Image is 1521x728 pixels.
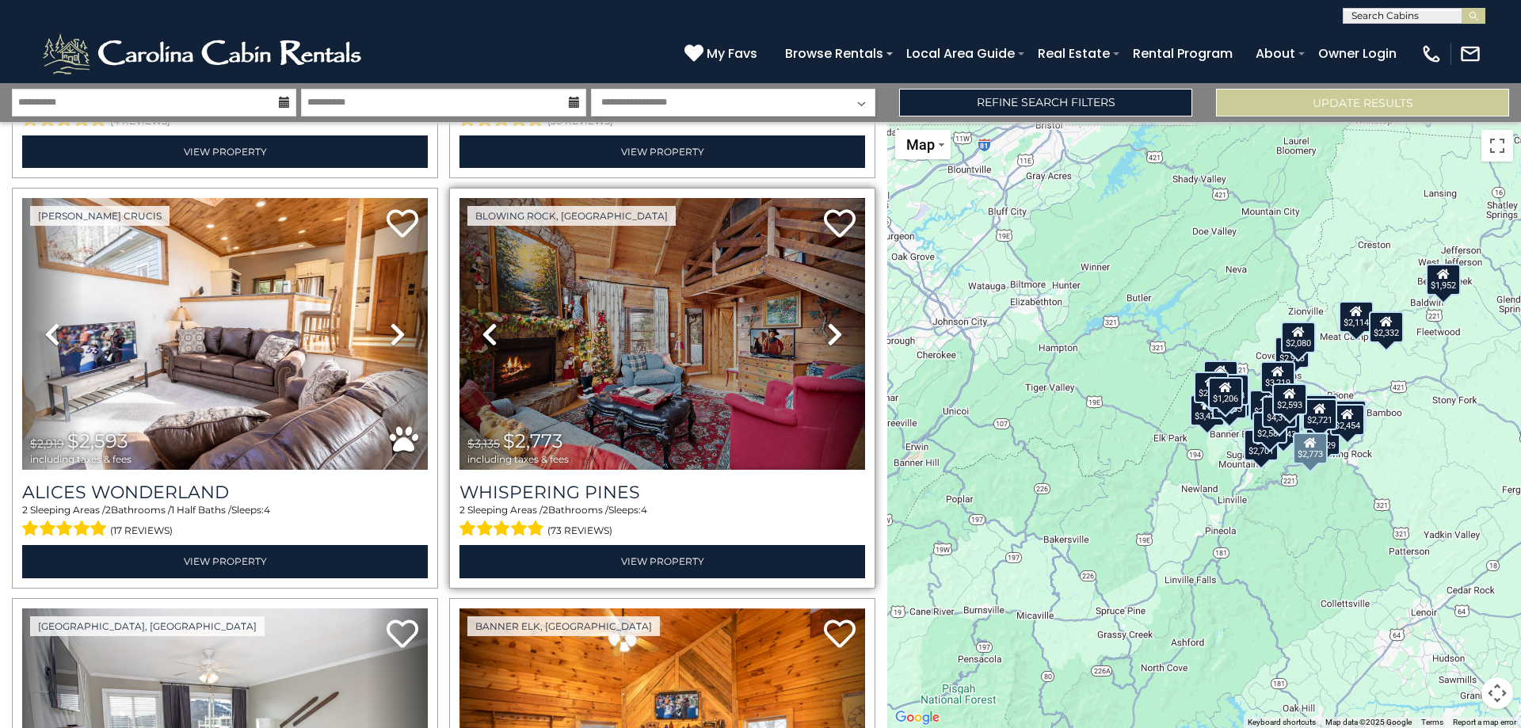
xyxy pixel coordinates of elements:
[1481,130,1513,162] button: Toggle fullscreen view
[1310,40,1405,67] a: Owner Login
[1249,390,1284,421] div: $2,819
[1339,300,1374,332] div: $2,114
[67,429,128,452] span: $2,593
[1266,412,1301,444] div: $3,443
[1481,677,1513,709] button: Map camera controls
[40,30,368,78] img: White-1-2.png
[459,503,865,541] div: Sleeping Areas / Bathrooms / Sleeps:
[891,707,943,728] img: Google
[906,136,935,153] span: Map
[824,208,856,242] a: Add to favorites
[1203,360,1238,391] div: $1,792
[1459,43,1481,65] img: mail-regular-white.png
[1293,432,1328,463] div: $2,773
[1248,717,1316,728] button: Keyboard shortcuts
[110,520,173,541] span: (17 reviews)
[1190,394,1225,426] div: $3,427
[1260,361,1295,393] div: $3,219
[1208,377,1243,409] div: $1,206
[547,520,612,541] span: (73 reviews)
[264,504,270,516] span: 4
[1244,429,1279,461] div: $2,701
[1325,718,1412,726] span: Map data ©2025 Google
[707,44,757,63] span: My Favs
[1212,387,1247,418] div: $2,003
[503,429,563,452] span: $2,773
[1275,337,1309,368] div: $2,953
[459,482,865,503] a: Whispering Pines
[684,44,761,64] a: My Favs
[467,436,500,451] span: $3,135
[30,616,265,636] a: [GEOGRAPHIC_DATA], [GEOGRAPHIC_DATA]
[387,208,418,242] a: Add to favorites
[1302,394,1337,426] div: $2,898
[1281,321,1316,353] div: $2,080
[22,504,28,516] span: 2
[467,206,676,226] a: Blowing Rock, [GEOGRAPHIC_DATA]
[899,89,1192,116] a: Refine Search Filters
[459,545,865,577] a: View Property
[898,40,1023,67] a: Local Area Guide
[1248,40,1303,67] a: About
[1421,718,1443,726] a: Terms
[1426,264,1461,295] div: $1,952
[30,206,170,226] a: [PERSON_NAME] Crucis
[777,40,891,67] a: Browse Rentals
[641,504,647,516] span: 4
[22,198,428,470] img: thumbnail_163458191.jpeg
[1216,89,1509,116] button: Update Results
[1262,395,1297,427] div: $4,317
[459,135,865,168] a: View Property
[467,616,660,636] a: Banner Elk, [GEOGRAPHIC_DATA]
[467,454,569,464] span: including taxes & fees
[1194,372,1229,403] div: $2,709
[824,618,856,652] a: Add to favorites
[387,618,418,652] a: Add to favorites
[1272,383,1307,414] div: $2,593
[1369,311,1404,342] div: $2,332
[1302,398,1337,430] div: $2,721
[22,482,428,503] a: Alices Wonderland
[22,135,428,168] a: View Property
[1330,404,1365,436] div: $2,454
[1125,40,1241,67] a: Rental Program
[1453,718,1516,726] a: Report a map error
[30,436,64,451] span: $2,919
[171,504,231,516] span: 1 Half Baths /
[459,504,465,516] span: 2
[105,504,111,516] span: 2
[22,545,428,577] a: View Property
[1252,411,1287,443] div: $2,587
[1420,43,1443,65] img: phone-regular-white.png
[891,707,943,728] a: Open this area in Google Maps (opens a new window)
[22,503,428,541] div: Sleeping Areas / Bathrooms / Sleeps:
[30,454,132,464] span: including taxes & fees
[1214,374,1249,406] div: $2,358
[1030,40,1118,67] a: Real Estate
[543,504,548,516] span: 2
[1332,399,1367,431] div: $2,887
[459,198,865,470] img: thumbnail_163457710.jpeg
[895,130,951,159] button: Change map style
